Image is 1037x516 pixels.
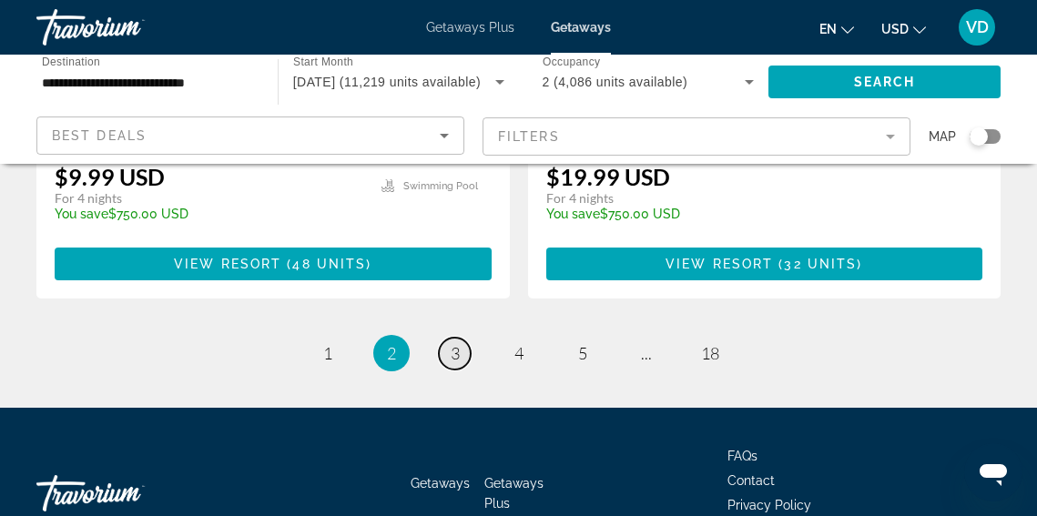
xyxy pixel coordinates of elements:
span: You save [55,207,108,221]
p: $750.00 USD [546,207,855,221]
button: Filter [483,116,910,157]
span: Swimming Pool [403,180,478,192]
span: ( ) [773,257,862,271]
a: Getaways Plus [426,20,514,35]
span: ... [641,343,652,363]
button: Change currency [881,15,926,42]
span: VD [966,18,989,36]
span: 18 [701,343,719,363]
a: Getaways [551,20,611,35]
nav: Pagination [36,335,1001,371]
span: View Resort [174,257,281,271]
span: Start Month [293,56,353,68]
span: 3 [451,343,460,363]
p: For 4 nights [546,190,855,207]
a: Contact [727,473,775,488]
button: User Menu [953,8,1001,46]
a: Getaways [411,476,470,491]
span: View Resort [666,257,773,271]
span: USD [881,22,909,36]
span: Search [854,75,916,89]
iframe: Button to launch messaging window [964,443,1022,501]
span: 48 units [292,257,366,271]
span: 1 [323,343,332,363]
span: 2 [387,343,396,363]
button: View Resort(32 units) [546,248,983,280]
span: Occupancy [543,56,600,68]
a: FAQs [727,449,757,463]
span: ( ) [281,257,371,271]
p: $750.00 USD [55,207,363,221]
a: Privacy Policy [727,498,811,512]
span: 32 units [784,257,857,271]
a: Travorium [36,4,219,51]
span: en [819,22,837,36]
button: Change language [819,15,854,42]
p: $9.99 USD [55,163,165,190]
span: 5 [578,343,587,363]
p: For 4 nights [55,190,363,207]
span: Best Deals [52,128,147,143]
span: [DATE] (11,219 units available) [293,75,481,89]
mat-select: Sort by [52,125,449,147]
button: View Resort(48 units) [55,248,492,280]
button: Search [768,66,1001,98]
span: 4 [514,343,524,363]
span: 2 (4,086 units available) [543,75,688,89]
p: $19.99 USD [546,163,670,190]
span: Map [929,124,956,149]
a: Getaways Plus [484,476,544,511]
span: Destination [42,56,100,67]
span: You save [546,207,600,221]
